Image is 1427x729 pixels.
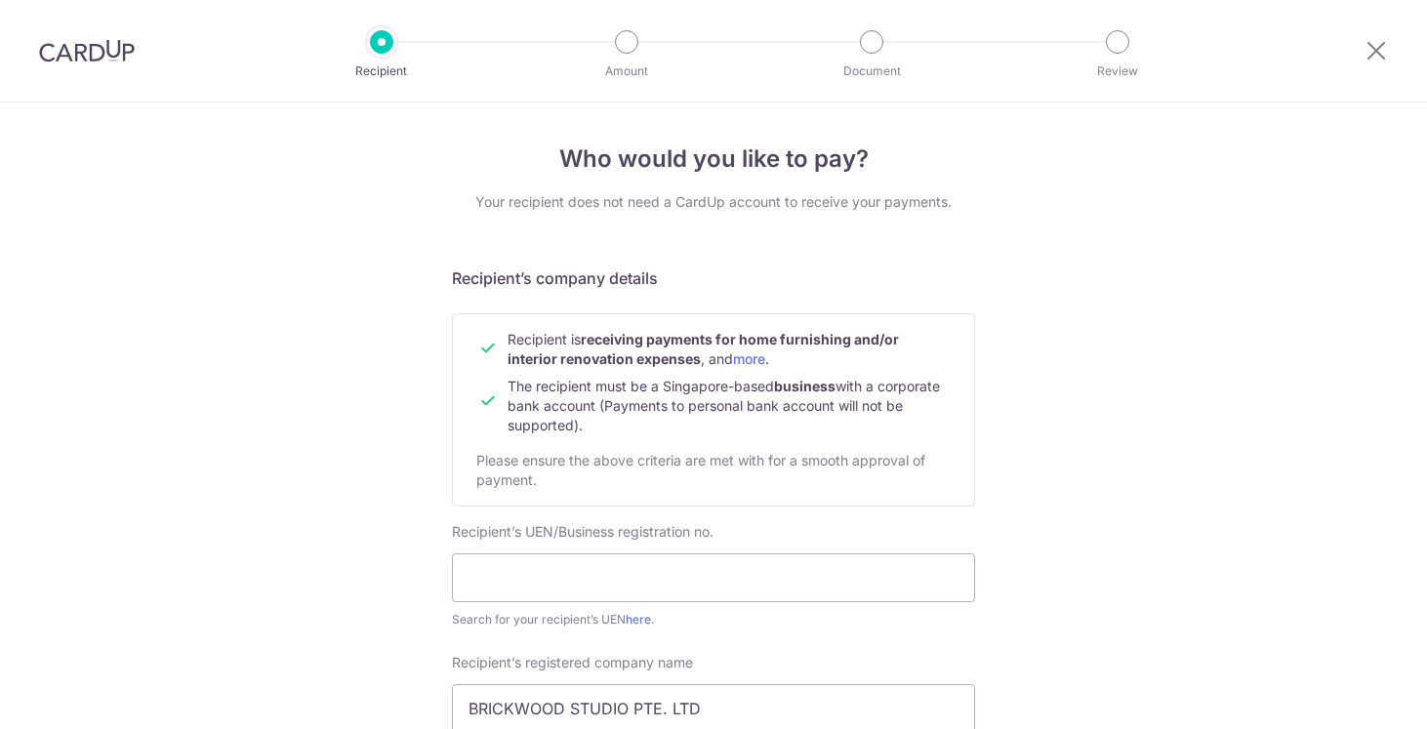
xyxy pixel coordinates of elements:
[1301,670,1407,719] iframe: Opens a widget where you can find more information
[508,331,899,367] b: receiving payments for home furnishing and/or interior renovation expenses
[799,61,944,81] p: Document
[508,378,940,433] span: The recipient must be a Singapore-based with a corporate bank account (Payments to personal bank ...
[554,61,699,81] p: Amount
[452,654,693,670] span: Recipient’s registered company name
[733,350,765,367] a: more
[452,266,975,290] h5: Recipient’s company details
[452,142,975,177] h4: Who would you like to pay?
[452,192,975,212] div: Your recipient does not need a CardUp account to receive your payments.
[309,61,454,81] p: Recipient
[774,378,836,394] b: business
[39,39,135,62] img: CardUp
[508,331,899,367] span: Recipient is , and .
[476,452,925,488] span: Please ensure the above criteria are met with for a smooth approval of payment.
[1045,61,1190,81] p: Review
[452,610,975,629] div: Search for your recipient’s UEN .
[452,523,713,540] span: Recipient’s UEN/Business registration no.
[626,612,651,627] a: here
